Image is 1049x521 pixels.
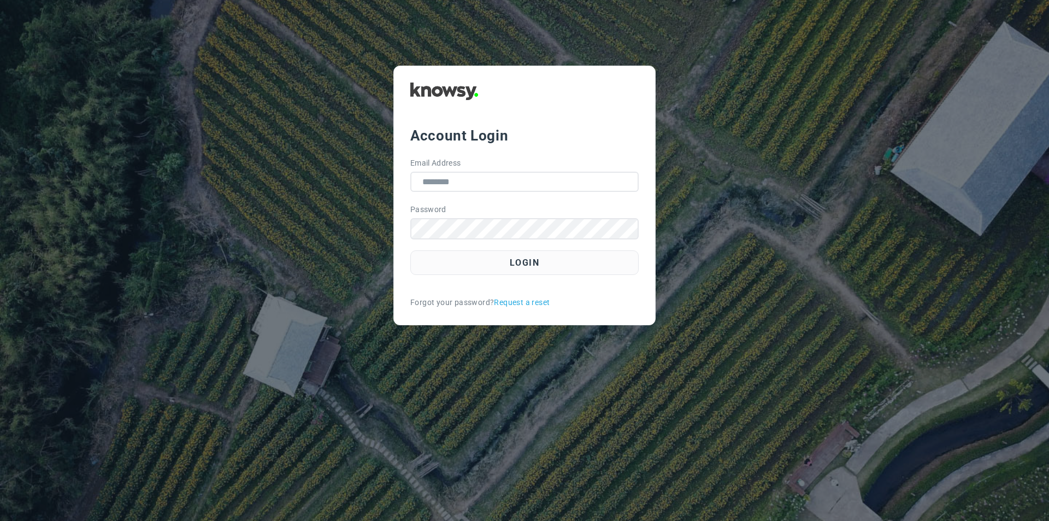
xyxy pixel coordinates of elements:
[494,297,550,308] a: Request a reset
[410,204,446,215] label: Password
[410,250,639,275] button: Login
[410,126,639,145] div: Account Login
[410,157,461,169] label: Email Address
[410,297,639,308] div: Forgot your password?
